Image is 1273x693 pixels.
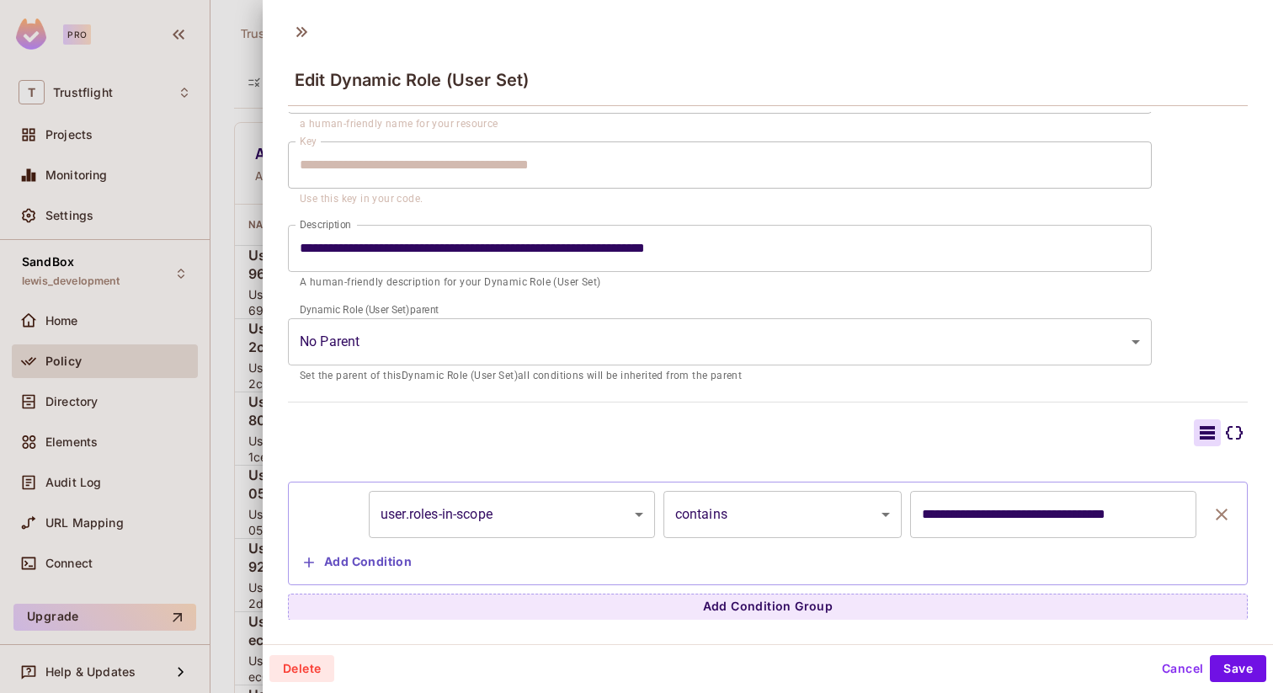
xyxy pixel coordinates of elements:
button: Cancel [1155,655,1210,682]
div: contains [663,491,903,538]
p: Set the parent of this Dynamic Role (User Set) all conditions will be inherited from the parent [300,368,1140,385]
label: Description [300,217,351,232]
label: Key [300,134,317,148]
span: Edit Dynamic Role (User Set) [295,70,529,90]
button: Add Condition Group [288,594,1248,621]
label: Dynamic Role (User Set) parent [300,302,439,317]
button: Add Condition [297,549,418,576]
p: Use this key in your code. [300,191,1140,208]
div: Without label [288,318,1152,365]
p: a human-friendly name for your resource [300,116,1140,133]
button: Save [1210,655,1266,682]
div: user.roles-in-scope [369,491,655,538]
p: A human-friendly description for your Dynamic Role (User Set) [300,275,1140,291]
button: Delete [269,655,334,682]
